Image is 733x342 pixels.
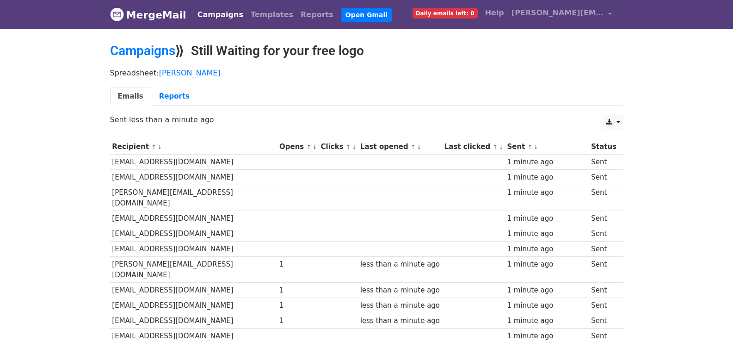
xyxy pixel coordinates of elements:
[110,242,277,257] td: [EMAIL_ADDRESS][DOMAIN_NAME]
[346,143,351,150] a: ↑
[110,313,277,329] td: [EMAIL_ADDRESS][DOMAIN_NAME]
[110,7,124,21] img: MergeMail logo
[528,143,533,150] a: ↑
[687,298,733,342] iframe: Chat Widget
[110,155,277,170] td: [EMAIL_ADDRESS][DOMAIN_NAME]
[110,185,277,211] td: [PERSON_NAME][EMAIL_ADDRESS][DOMAIN_NAME]
[507,316,586,326] div: 1 minute ago
[110,257,277,283] td: [PERSON_NAME][EMAIL_ADDRESS][DOMAIN_NAME]
[110,115,623,124] p: Sent less than a minute ago
[110,87,151,106] a: Emails
[507,213,586,224] div: 1 minute ago
[411,143,416,150] a: ↑
[279,300,316,311] div: 1
[360,316,440,326] div: less than a minute ago
[589,226,618,242] td: Sent
[589,313,618,329] td: Sent
[505,139,589,155] th: Sent
[306,143,311,150] a: ↑
[110,298,277,313] td: [EMAIL_ADDRESS][DOMAIN_NAME]
[360,259,440,270] div: less than a minute ago
[507,187,586,198] div: 1 minute ago
[508,4,616,25] a: [PERSON_NAME][EMAIL_ADDRESS][DOMAIN_NAME]
[319,139,358,155] th: Clicks
[110,139,277,155] th: Recipient
[110,170,277,185] td: [EMAIL_ADDRESS][DOMAIN_NAME]
[409,4,481,22] a: Daily emails left: 0
[151,143,156,150] a: ↑
[417,143,422,150] a: ↓
[589,139,618,155] th: Status
[151,87,197,106] a: Reports
[159,68,221,77] a: [PERSON_NAME]
[589,185,618,211] td: Sent
[279,285,316,296] div: 1
[589,257,618,283] td: Sent
[194,6,247,24] a: Campaigns
[507,172,586,183] div: 1 minute ago
[589,282,618,298] td: Sent
[279,316,316,326] div: 1
[533,143,538,150] a: ↓
[481,4,508,22] a: Help
[110,211,277,226] td: [EMAIL_ADDRESS][DOMAIN_NAME]
[277,139,319,155] th: Opens
[507,259,586,270] div: 1 minute ago
[589,242,618,257] td: Sent
[110,43,623,59] h2: ⟫ Still Waiting for your free logo
[157,143,162,150] a: ↓
[352,143,357,150] a: ↓
[589,211,618,226] td: Sent
[507,229,586,239] div: 1 minute ago
[493,143,498,150] a: ↑
[312,143,317,150] a: ↓
[358,139,442,155] th: Last opened
[507,244,586,255] div: 1 minute ago
[360,300,440,311] div: less than a minute ago
[110,226,277,242] td: [EMAIL_ADDRESS][DOMAIN_NAME]
[110,282,277,298] td: [EMAIL_ADDRESS][DOMAIN_NAME]
[589,298,618,313] td: Sent
[507,331,586,342] div: 1 minute ago
[247,6,297,24] a: Templates
[413,8,478,19] span: Daily emails left: 0
[507,300,586,311] div: 1 minute ago
[110,5,186,25] a: MergeMail
[499,143,504,150] a: ↓
[442,139,505,155] th: Last clicked
[511,7,604,19] span: [PERSON_NAME][EMAIL_ADDRESS][DOMAIN_NAME]
[507,157,586,168] div: 1 minute ago
[341,8,392,22] a: Open Gmail
[360,285,440,296] div: less than a minute ago
[279,259,316,270] div: 1
[297,6,337,24] a: Reports
[589,170,618,185] td: Sent
[110,68,623,78] p: Spreadsheet:
[589,155,618,170] td: Sent
[507,285,586,296] div: 1 minute ago
[110,43,175,58] a: Campaigns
